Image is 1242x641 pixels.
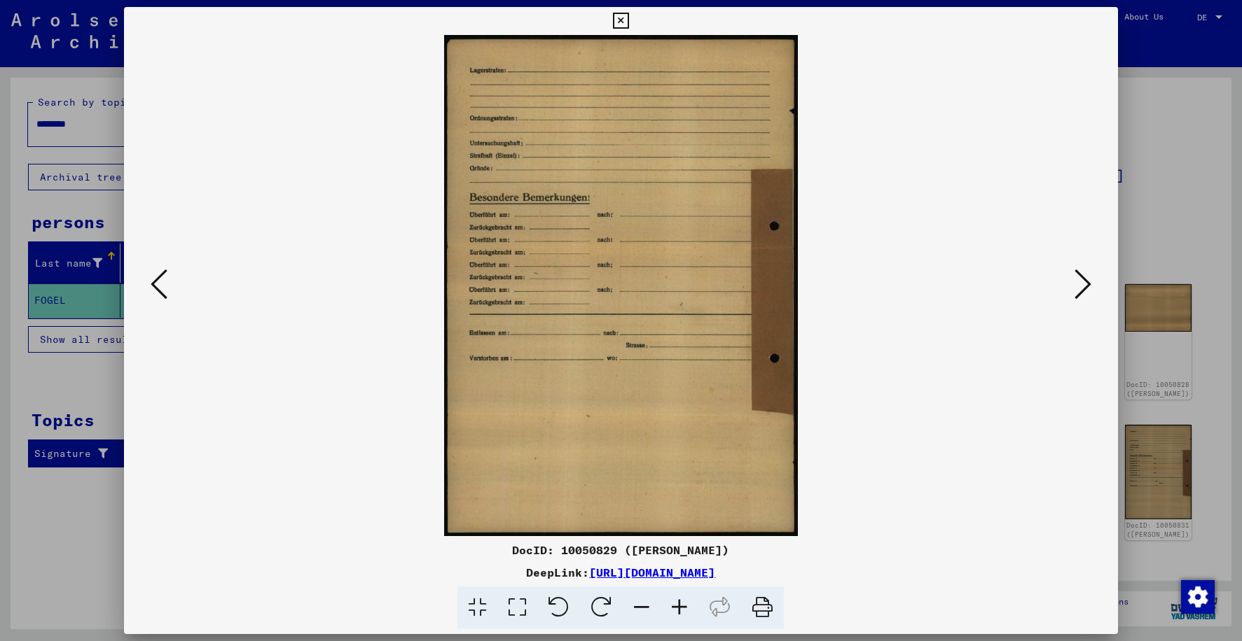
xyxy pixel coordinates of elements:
[172,35,1070,536] img: 002.jpg
[512,543,729,557] font: DocID: 10050829 ([PERSON_NAME])
[1181,580,1215,614] img: Change consent
[526,565,589,579] font: DeepLink:
[589,565,715,579] a: [URL][DOMAIN_NAME]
